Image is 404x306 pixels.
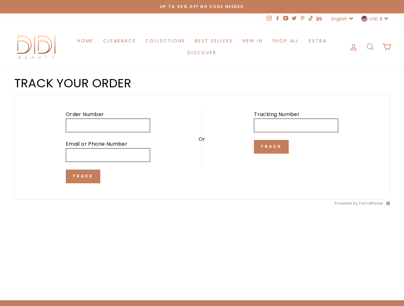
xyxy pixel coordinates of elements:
img: Didi Beauty Co. [13,33,61,60]
ul: Primary [61,35,343,59]
h1: Track Your Order [14,77,390,89]
a: Clearance [98,35,141,47]
span: English [332,15,347,22]
button: Track [254,140,289,153]
span: Tracking Number [254,111,300,118]
a: Extra [304,35,332,47]
button: English [330,13,356,24]
img: channelwill [386,201,390,205]
button: Track [66,170,101,183]
div: Or [199,133,205,145]
button: USD $ [359,13,391,24]
span: USD $ [369,15,382,22]
a: New in [238,35,268,47]
span: Email or Phone Number [66,140,127,148]
a: Collections [141,35,190,47]
span: Order Number [66,111,104,118]
a: Best Sellers [190,35,238,47]
a: Shop All [268,35,304,47]
a: Powered by ParcelPanel [335,201,383,206]
a: Home [72,35,98,47]
span: Up to 85% off NO CODE NEEDED [160,4,244,9]
a: Discover [183,47,221,59]
img: line [384,202,385,205]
